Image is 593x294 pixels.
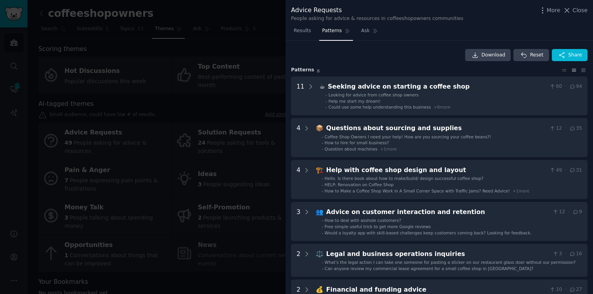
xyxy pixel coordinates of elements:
span: Reset [530,52,543,59]
button: More [538,6,560,15]
div: - [326,104,327,110]
div: Questions about sourcing and supplies [326,123,546,133]
span: 35 [569,125,582,132]
span: 31 [569,167,582,174]
div: - [322,224,323,229]
span: Share [568,52,582,59]
span: Can anyone review my commercial lease agreement for a small coffee shop in [GEOGRAPHIC_DATA]? [325,266,533,271]
div: Seeking advice on starting a coffee shop [328,82,546,92]
span: Ask [361,27,370,34]
span: Could use some help understanding this business [329,105,431,109]
span: + 8 more [434,105,451,109]
span: · [565,286,566,293]
div: - [322,140,323,145]
span: Would a loyalty app with skill-based challenges keep customers coming back? Looking for feedback. [325,230,532,235]
span: How to Make a Coffee Shop Work in A Small Corner Space with Traffic Jams? Need Advice! [325,189,510,193]
span: Looking for advice from coffee shop owners [329,93,419,97]
span: 📦 [316,124,324,132]
span: 60 [549,83,562,90]
button: Close [563,6,588,15]
div: Advice on customer interaction and retention [326,207,549,217]
span: Close [573,6,588,15]
span: 12 [549,125,562,132]
span: 27 [569,286,582,293]
span: 💰 [316,286,324,293]
a: Results [291,25,314,41]
div: - [322,176,323,181]
span: 9 [572,209,582,216]
div: - [322,188,323,194]
span: Question about machines [325,147,378,151]
div: 3 [296,207,300,236]
span: 94 [569,83,582,90]
span: Free simple useful trick to get more Google reviews [325,224,431,229]
span: · [565,250,566,258]
span: ☕ [320,83,325,90]
span: Pattern s [291,67,314,74]
span: · [568,209,569,216]
span: Help me start my dream! [329,99,381,103]
span: 10 [549,286,562,293]
div: - [322,182,323,187]
span: 3 [552,250,562,258]
div: - [322,134,323,140]
span: · [565,83,566,90]
span: 👥 [316,208,324,216]
span: + 1 more [513,189,529,193]
span: HELP: Renovation on Coffee Shop [325,182,394,187]
span: What's the legal action I can take one someone for pasting a sticker on our restaurant glass door... [325,260,576,265]
span: How to deal with asshole customers? [325,218,401,223]
div: - [326,92,327,98]
button: Share [552,49,588,62]
span: + 1 more [380,147,397,151]
span: Results [294,27,311,34]
div: People asking for advice & resources in coffeeshopowners communities [291,15,463,22]
span: ⚖️ [316,250,324,258]
div: Advice Requests [291,5,463,15]
div: - [322,218,323,223]
div: 4 [296,165,300,194]
span: More [547,6,560,15]
div: - [322,266,323,271]
div: Legal and business operations inquiries [326,249,549,259]
div: Help with coffee shop design and layout [326,165,546,175]
div: 2 [296,249,300,271]
div: - [322,146,323,152]
span: Patterns [322,27,342,34]
span: Coffee Shop Owners I need your help! How are you sourcing your coffee beans?! [325,134,491,139]
div: - [326,98,327,104]
span: 49 [549,167,562,174]
a: Download [465,49,511,62]
div: - [322,230,323,236]
a: Patterns [319,25,353,41]
span: · [565,125,566,132]
span: · [565,167,566,174]
span: Download [482,52,506,59]
span: 🏗️ [316,166,324,174]
span: Hello. Is there book about how to make/build/ design successful coffee shop? [325,176,484,181]
div: 4 [296,123,300,152]
button: Reset [513,49,549,62]
span: 12 [552,209,565,216]
span: 8 [317,69,320,73]
span: How to hire for small business? [325,140,389,145]
span: 16 [569,250,582,258]
a: Ask [358,25,381,41]
div: - [322,260,323,265]
div: 11 [296,82,304,110]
